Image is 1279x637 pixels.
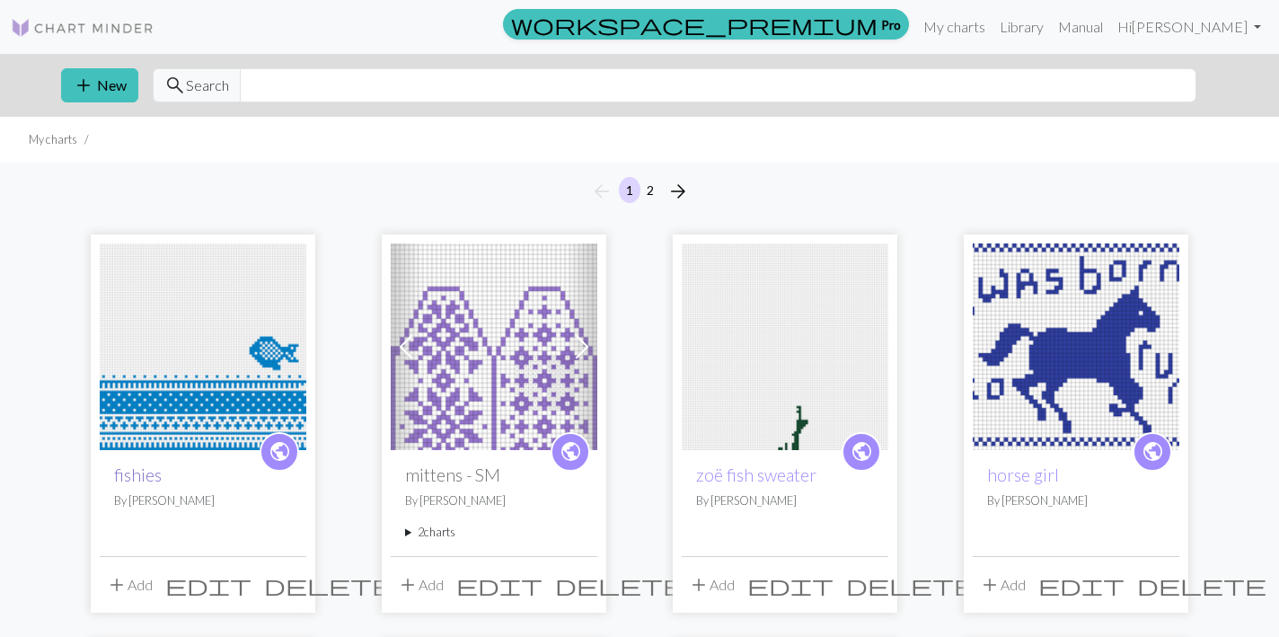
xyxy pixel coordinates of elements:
[846,572,975,597] span: delete
[987,464,1059,485] a: horse girl
[851,438,873,465] span: public
[456,572,542,597] span: edit
[549,568,691,602] button: Delete
[106,572,128,597] span: add
[842,432,881,472] a: public
[100,336,306,353] a: fishies
[186,75,229,96] span: Search
[100,243,306,450] img: fishies
[973,243,1179,450] img: horse girl
[682,568,741,602] button: Add
[29,131,77,148] li: My charts
[851,434,873,470] i: public
[696,492,874,509] p: By [PERSON_NAME]
[660,177,696,206] button: Next
[1142,438,1164,465] span: public
[1133,432,1172,472] a: public
[979,572,1001,597] span: add
[114,492,292,509] p: By [PERSON_NAME]
[987,492,1165,509] p: By [PERSON_NAME]
[619,177,640,203] button: 1
[73,73,94,98] span: add
[747,574,834,596] i: Edit
[840,568,982,602] button: Delete
[747,572,834,597] span: edit
[688,572,710,597] span: add
[639,177,661,203] button: 2
[1131,568,1273,602] button: Delete
[1142,434,1164,470] i: public
[258,568,400,602] button: Delete
[916,9,992,45] a: My charts
[405,492,583,509] p: By [PERSON_NAME]
[450,568,549,602] button: Edit
[1051,9,1110,45] a: Manual
[555,572,684,597] span: delete
[264,572,393,597] span: delete
[682,243,888,450] img: zoë fish sweater
[667,181,689,202] i: Next
[560,434,582,470] i: public
[1110,9,1268,45] a: Hi[PERSON_NAME]
[973,568,1032,602] button: Add
[1038,574,1125,596] i: Edit
[269,438,291,465] span: public
[397,572,419,597] span: add
[391,243,597,450] img: mittens - SM
[164,73,186,98] span: search
[973,336,1179,353] a: horse girl
[61,68,138,102] button: New
[405,464,583,485] h2: mittens - SM
[165,572,251,597] span: edit
[696,464,816,485] a: zoë fish sweater
[551,432,590,472] a: public
[269,434,291,470] i: public
[667,179,689,204] span: arrow_forward
[511,12,878,37] span: workspace_premium
[741,568,840,602] button: Edit
[100,568,159,602] button: Add
[159,568,258,602] button: Edit
[584,177,696,206] nav: Page navigation
[1032,568,1131,602] button: Edit
[1038,572,1125,597] span: edit
[1137,572,1266,597] span: delete
[992,9,1051,45] a: Library
[391,336,597,353] a: mittens - SM
[391,568,450,602] button: Add
[260,432,299,472] a: public
[503,9,909,40] a: Pro
[114,464,162,485] a: fishies
[560,438,582,465] span: public
[405,524,583,541] summary: 2charts
[456,574,542,596] i: Edit
[165,574,251,596] i: Edit
[682,336,888,353] a: zoë fish sweater
[11,17,154,39] img: Logo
